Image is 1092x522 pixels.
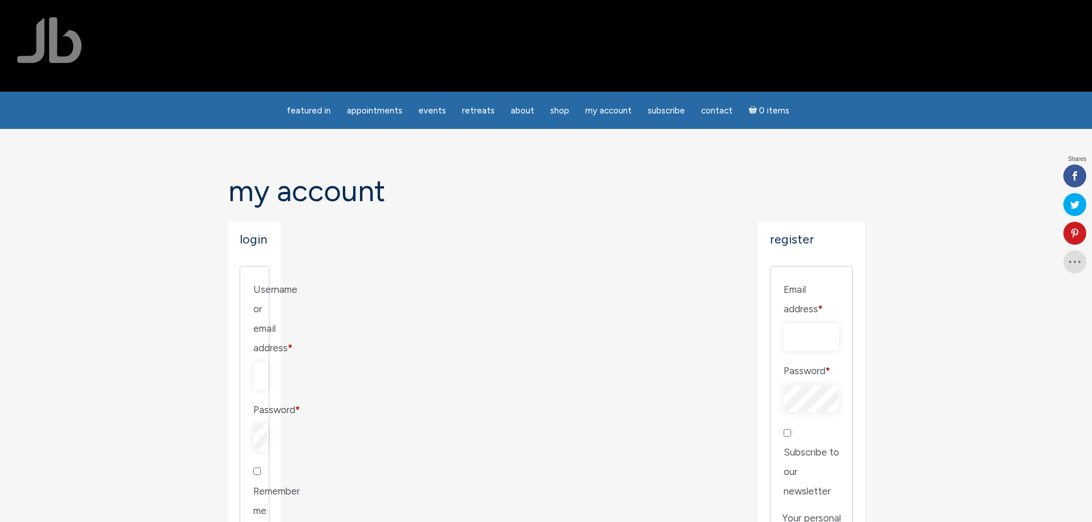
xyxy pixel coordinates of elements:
a: Contact [694,100,739,122]
span: Remember me [253,485,300,516]
h2: Login [240,233,270,246]
span: Shop [550,105,569,116]
label: Email address [784,280,839,319]
a: Retreats [455,100,502,122]
h1: My Account [228,175,864,207]
label: Username or email address [253,280,256,358]
a: Events [412,100,453,122]
input: Subscribe to our newsletter [784,429,791,437]
span: About [511,105,534,116]
a: Shop [543,100,576,122]
span: Subscribe [648,105,685,116]
span: My Account [585,105,632,116]
span: featured in [287,105,331,116]
span: Contact [701,105,733,116]
span: Appointments [347,105,402,116]
span: Shares [1068,156,1086,162]
input: Remember me [253,468,261,475]
span: Retreats [462,105,495,116]
a: Appointments [340,100,409,122]
span: Events [418,105,446,116]
span: Subscribe to our newsletter [784,446,839,497]
i: Cart [749,105,760,116]
span: 0 items [759,107,789,115]
a: About [504,100,541,122]
a: Cart0 items [742,99,797,122]
label: Password [253,400,256,419]
label: Password [784,361,839,380]
a: featured in [280,100,338,122]
img: Jamie Butler. The Everyday Medium [17,17,82,63]
a: My Account [578,100,639,122]
a: Subscribe [641,100,692,122]
h2: Register [770,233,853,246]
